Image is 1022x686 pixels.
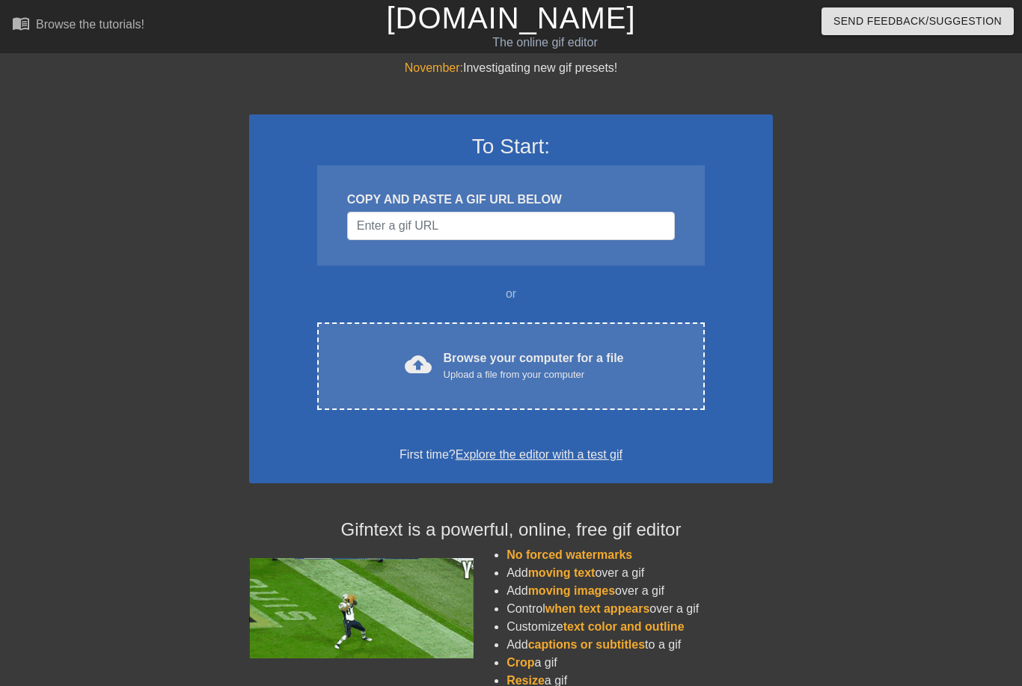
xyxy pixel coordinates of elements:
div: COPY AND PASTE A GIF URL BELOW [347,191,675,209]
h3: To Start: [269,134,753,159]
div: Investigating new gif presets! [249,59,773,77]
input: Username [347,212,675,240]
span: cloud_upload [405,351,432,378]
div: Upload a file from your computer [444,367,624,382]
span: Crop [507,656,534,669]
div: First time? [269,446,753,464]
span: No forced watermarks [507,548,632,561]
span: Send Feedback/Suggestion [833,12,1002,31]
a: Explore the editor with a test gif [456,448,622,461]
div: The online gif editor [348,34,741,52]
span: moving text [528,566,596,579]
span: when text appears [545,602,650,615]
li: a gif [507,654,773,672]
li: Add to a gif [507,636,773,654]
a: Browse the tutorials! [12,14,144,37]
a: [DOMAIN_NAME] [386,1,635,34]
img: football_small.gif [249,558,474,658]
div: Browse your computer for a file [444,349,624,382]
h4: Gifntext is a powerful, online, free gif editor [249,519,773,541]
span: text color and outline [563,620,685,633]
div: or [288,285,734,303]
span: captions or subtitles [528,638,645,651]
div: Browse the tutorials! [36,18,144,31]
li: Customize [507,618,773,636]
span: moving images [528,584,615,597]
button: Send Feedback/Suggestion [821,7,1014,35]
span: menu_book [12,14,30,32]
li: Add over a gif [507,582,773,600]
span: November: [405,61,463,74]
li: Control over a gif [507,600,773,618]
li: Add over a gif [507,564,773,582]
